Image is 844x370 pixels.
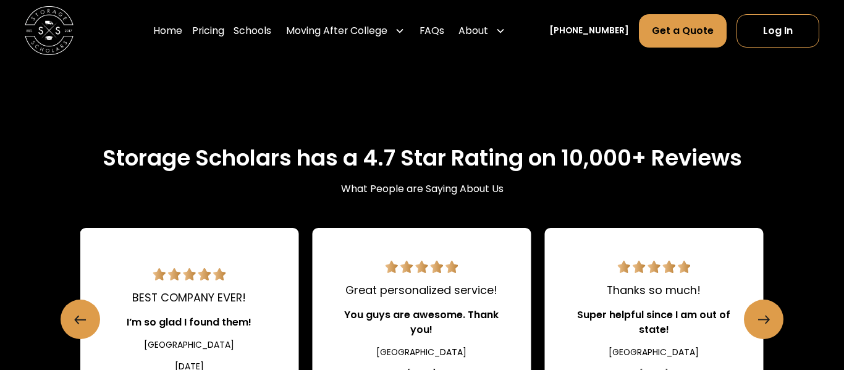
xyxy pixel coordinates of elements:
div: What People are Saying About Us [341,182,504,196]
div: [GEOGRAPHIC_DATA] [376,346,466,359]
div: I’m so glad I found them! [127,315,251,330]
div: About [458,23,488,38]
a: Home [153,14,182,48]
div: Thanks so much! [607,282,701,299]
div: BEST COMPANY EVER! [132,290,246,306]
a: Get a Quote [639,14,727,47]
a: Pricing [192,14,224,48]
img: 5 star review. [385,261,458,273]
div: About [454,14,510,48]
a: [PHONE_NUMBER] [549,24,629,37]
div: [GEOGRAPHIC_DATA] [609,346,699,359]
img: Storage Scholars main logo [25,6,74,55]
a: Schools [234,14,271,48]
div: [GEOGRAPHIC_DATA] [144,338,234,351]
div: You guys are awesome. Thank you! [342,308,502,337]
h2: Storage Scholars has a 4.7 Star Rating on 10,000+ Reviews [103,145,742,172]
div: Super helpful since I am out of state! [574,308,734,337]
div: Moving After College [286,23,387,38]
a: FAQs [420,14,444,48]
img: 5 star review. [617,261,691,273]
div: Great personalized service! [345,282,497,299]
img: 5 star review. [153,268,226,280]
a: Previous slide [61,300,100,339]
a: Log In [736,14,820,47]
div: Moving After College [281,14,410,48]
a: Next slide [744,300,783,339]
